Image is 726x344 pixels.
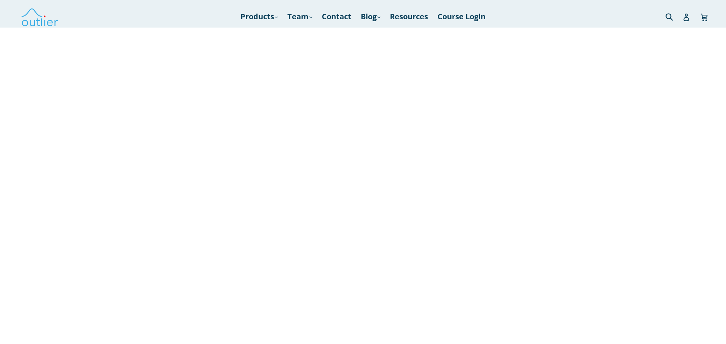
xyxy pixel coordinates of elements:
a: Resources [386,10,432,23]
input: Search [664,9,684,24]
a: Course Login [434,10,489,23]
img: Outlier Linguistics [21,6,59,28]
a: Blog [357,10,384,23]
a: Team [284,10,316,23]
a: Products [237,10,282,23]
a: Contact [318,10,355,23]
